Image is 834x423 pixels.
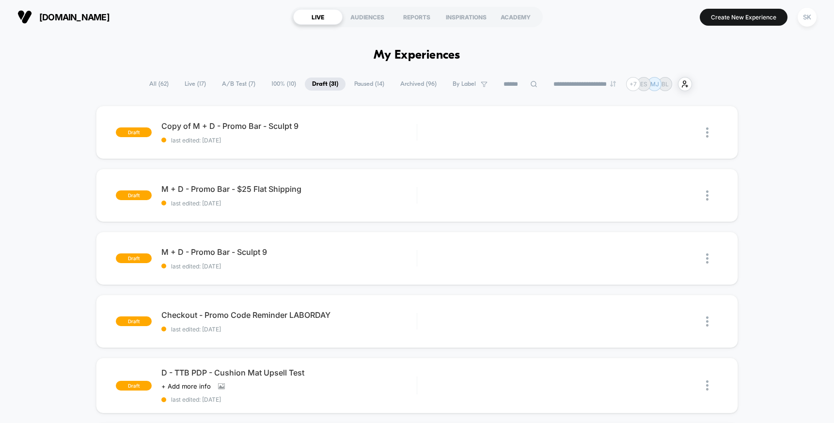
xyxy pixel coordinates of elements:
[343,9,392,25] div: AUDIENCES
[706,127,708,138] img: close
[626,77,640,91] div: + 7
[700,9,787,26] button: Create New Experience
[161,200,417,207] span: last edited: [DATE]
[17,10,32,24] img: Visually logo
[441,9,491,25] div: INSPIRATIONS
[795,7,819,27] button: SK
[39,12,110,22] span: [DOMAIN_NAME]
[161,247,417,257] span: M + D - Promo Bar - Sculpt 9
[453,80,476,88] span: By Label
[161,326,417,333] span: last edited: [DATE]
[706,380,708,391] img: close
[706,316,708,327] img: close
[161,382,211,390] span: + Add more info
[161,396,417,403] span: last edited: [DATE]
[215,78,263,91] span: A/B Test ( 7 )
[161,121,417,131] span: Copy of M + D - Promo Bar - Sculpt 9
[706,190,708,201] img: close
[116,381,152,391] span: draft
[142,78,176,91] span: All ( 62 )
[161,263,417,270] span: last edited: [DATE]
[161,184,417,194] span: M + D - Promo Bar - $25 Flat Shipping
[347,78,392,91] span: Paused ( 14 )
[491,9,540,25] div: ACADEMY
[264,78,303,91] span: 100% ( 10 )
[661,80,669,88] p: BL
[293,9,343,25] div: LIVE
[798,8,817,27] div: SK
[161,368,417,377] span: D - TTB PDP - Cushion Mat Upsell Test
[305,78,346,91] span: Draft ( 31 )
[610,81,616,87] img: end
[161,310,417,320] span: Checkout - Promo Code Reminder LABORDAY
[177,78,213,91] span: Live ( 17 )
[116,253,152,263] span: draft
[116,190,152,200] span: draft
[650,80,659,88] p: MJ
[392,9,441,25] div: REPORTS
[393,78,444,91] span: Archived ( 96 )
[374,48,460,63] h1: My Experiences
[161,137,417,144] span: last edited: [DATE]
[116,316,152,326] span: draft
[640,80,647,88] p: ES
[116,127,152,137] span: draft
[706,253,708,264] img: close
[15,9,112,25] button: [DOMAIN_NAME]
